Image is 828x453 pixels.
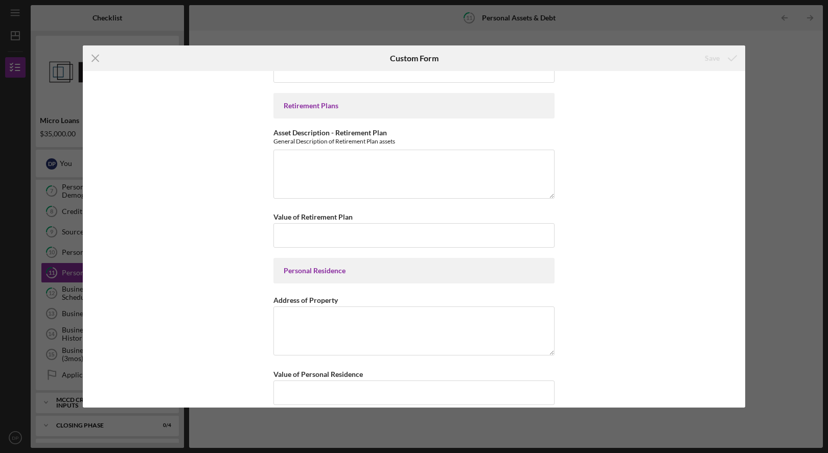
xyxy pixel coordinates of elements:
div: General Description of Retirement Plan assets [273,137,555,145]
div: Personal Residence [284,267,544,275]
label: Asset Description - Retirement Plan [273,128,387,137]
label: Value of Personal Residence [273,370,363,378]
div: Retirement Plans [284,102,544,110]
button: Save [695,48,745,68]
label: Value of Retirement Plan [273,212,353,221]
label: Address of Property [273,296,338,304]
h6: Custom Form [390,54,439,63]
div: Save [705,48,720,68]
